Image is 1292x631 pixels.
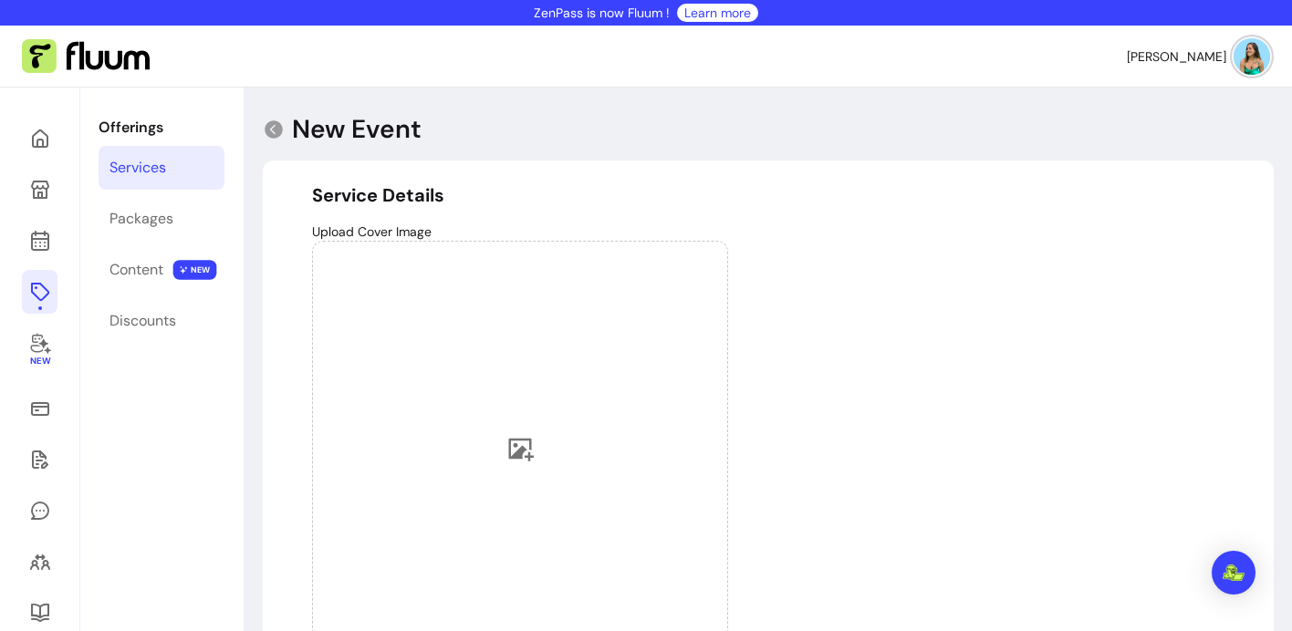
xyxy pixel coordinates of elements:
a: My Messages [22,489,57,533]
p: New Event [292,113,422,146]
p: ZenPass is now Fluum ! [534,4,670,22]
button: avatar[PERSON_NAME] [1127,38,1270,75]
span: [PERSON_NAME] [1127,47,1226,66]
div: Services [109,157,166,179]
a: Waivers [22,438,57,481]
div: Open Intercom Messenger [1212,551,1256,595]
h5: Service Details [312,182,1224,208]
span: New [29,356,49,367]
span: NEW [173,260,217,280]
a: Clients [22,540,57,584]
a: Sales [22,387,57,430]
a: My Page [22,168,57,212]
a: Offerings [22,270,57,314]
a: New [22,321,57,379]
div: Content [109,259,163,281]
p: Upload Cover Image [312,222,1224,241]
div: Discounts [109,310,176,332]
img: avatar [1234,38,1270,75]
a: Calendar [22,219,57,263]
a: Learn more [684,4,751,22]
div: Packages [109,208,173,230]
a: Home [22,117,57,160]
a: Content NEW [99,248,224,292]
a: Services [99,146,224,190]
img: Fluum Logo [22,39,150,74]
p: Offerings [99,117,224,139]
a: Packages [99,197,224,241]
a: Discounts [99,299,224,343]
